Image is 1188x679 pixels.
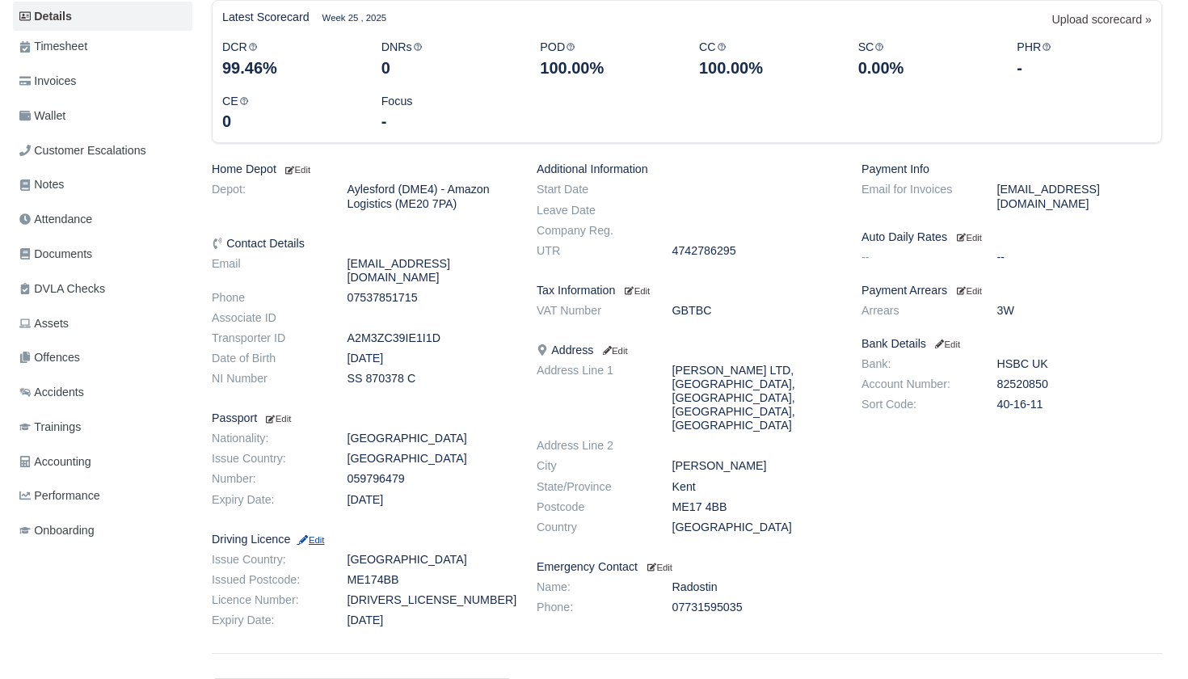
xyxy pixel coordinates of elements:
[200,311,335,325] dt: Associate ID
[297,533,324,546] a: Edit
[985,251,1175,264] dd: --
[19,418,81,436] span: Trainings
[954,284,982,297] a: Edit
[985,398,1175,411] dd: 40-16-11
[335,452,525,466] dd: [GEOGRAPHIC_DATA]
[19,141,146,160] span: Customer Escalations
[381,57,516,79] div: 0
[222,11,310,24] h6: Latest Scorecard
[849,304,985,318] dt: Arrears
[283,162,310,175] a: Edit
[1107,601,1188,679] iframe: Chat Widget
[210,38,369,79] div: DCR
[13,377,192,408] a: Accidents
[335,432,525,445] dd: [GEOGRAPHIC_DATA]
[699,57,834,79] div: 100.00%
[660,480,850,494] dd: Kent
[13,65,192,97] a: Invoices
[1052,11,1152,38] a: Upload scorecard »
[263,414,291,424] small: Edit
[660,601,850,614] dd: 07731595035
[212,411,512,425] h6: Passport
[957,233,982,242] small: Edit
[283,165,310,175] small: Edit
[647,563,672,572] small: Edit
[335,372,525,386] dd: SS 870378 C
[954,230,982,243] a: Edit
[862,284,1162,297] h6: Payment Arrears
[13,342,192,373] a: Offences
[13,411,192,443] a: Trainings
[200,331,335,345] dt: Transporter ID
[933,339,960,349] small: Edit
[849,251,985,264] dt: --
[625,286,650,296] small: Edit
[13,100,192,132] a: Wallet
[985,304,1175,318] dd: 3W
[222,57,357,79] div: 99.46%
[19,383,84,402] span: Accidents
[862,337,1162,351] h6: Bank Details
[19,521,95,540] span: Onboarding
[13,135,192,167] a: Customer Escalations
[537,344,837,357] h6: Address
[858,57,993,79] div: 0.00%
[537,162,837,176] h6: Additional Information
[19,245,92,264] span: Documents
[849,398,985,411] dt: Sort Code:
[335,472,525,486] dd: 059796479
[660,580,850,594] dd: Radostin
[600,344,627,356] a: Edit
[210,92,369,133] div: CE
[540,57,675,79] div: 100.00%
[862,230,1162,244] h6: Auto Daily Rates
[200,291,335,305] dt: Phone
[200,432,335,445] dt: Nationality:
[13,31,192,62] a: Timesheet
[957,286,982,296] small: Edit
[200,553,335,567] dt: Issue Country:
[13,273,192,305] a: DVLA Checks
[985,183,1175,210] dd: [EMAIL_ADDRESS][DOMAIN_NAME]
[335,493,525,507] dd: [DATE]
[528,38,687,79] div: POD
[212,533,512,546] h6: Driving Licence
[537,284,837,297] h6: Tax Information
[222,110,357,133] div: 0
[660,521,850,534] dd: [GEOGRAPHIC_DATA]
[849,183,985,210] dt: Email for Invoices
[985,377,1175,391] dd: 82520850
[933,337,960,350] a: Edit
[1017,57,1152,79] div: -
[200,593,335,607] dt: Licence Number:
[644,560,672,573] a: Edit
[524,304,660,318] dt: VAT Number
[13,204,192,235] a: Attendance
[862,162,1162,176] h6: Payment Info
[200,183,335,210] dt: Depot:
[13,515,192,546] a: Onboarding
[537,560,837,574] h6: Emergency Contact
[849,357,985,371] dt: Bank:
[13,238,192,270] a: Documents
[335,183,525,210] dd: Aylesford (DME4) - Amazon Logistics (ME20 7PA)
[212,237,512,251] h6: Contact Details
[524,601,660,614] dt: Phone:
[524,500,660,514] dt: Postcode
[335,331,525,345] dd: A2M3ZC39IE1I1D
[985,357,1175,371] dd: HSBC UK
[200,493,335,507] dt: Expiry Date:
[19,453,91,471] span: Accounting
[13,2,192,32] a: Details
[381,110,516,133] div: -
[660,364,850,432] dd: [PERSON_NAME] LTD, [GEOGRAPHIC_DATA], [GEOGRAPHIC_DATA], [GEOGRAPHIC_DATA], [GEOGRAPHIC_DATA]
[524,439,660,453] dt: Address Line 2
[660,304,850,318] dd: GBTBC
[335,291,525,305] dd: 07537851715
[200,573,335,587] dt: Issued Postcode:
[322,11,386,25] small: Week 25 , 2025
[19,175,64,194] span: Notes
[13,308,192,339] a: Assets
[524,580,660,594] dt: Name:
